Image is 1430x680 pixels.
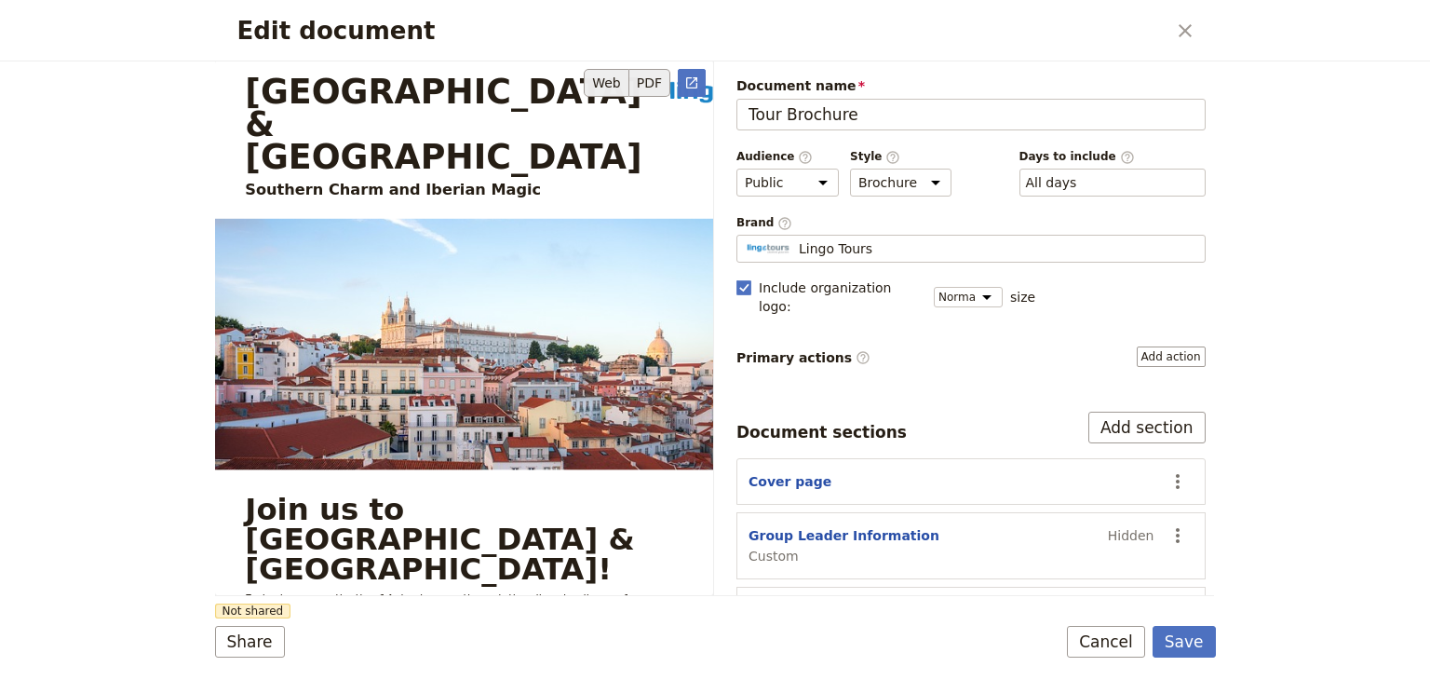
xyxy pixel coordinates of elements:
[662,121,803,142] a: clientservice@lingo-tours.com
[215,626,285,658] button: Share
[245,75,641,173] h1: [GEOGRAPHIC_DATA] & [GEOGRAPHIC_DATA]
[1137,347,1206,367] button: Primary actions​
[1162,466,1194,497] button: Actions
[1120,150,1135,163] span: ​
[584,69,629,97] button: Web
[798,150,813,163] span: ​
[759,279,923,316] span: Include organization logo :
[885,150,900,163] span: ​
[856,350,870,365] span: ​
[749,547,939,565] span: Custom
[1067,626,1145,658] button: Cancel
[1088,412,1206,443] button: Add section
[237,17,1166,45] h2: Edit document
[662,75,803,113] img: Lingo Tours logo
[799,239,872,258] span: Lingo Tours
[749,526,939,545] button: Group Leader Information
[934,287,1003,307] select: size
[777,216,792,229] span: ​
[850,169,951,197] select: Style​
[245,181,641,198] p: Southern Charm and Iberian Magic
[1010,288,1035,306] span: size
[745,242,791,254] img: Profile
[662,143,803,154] a: https://www.lingo-tours.com
[850,149,951,165] span: Style
[1026,173,1077,192] button: Days to include​Clear input
[1169,15,1201,47] button: Close dialog
[736,149,839,165] span: Audience
[1162,520,1194,551] button: Actions
[736,76,1206,95] span: Document name
[736,99,1206,130] input: Document name
[245,494,682,584] div: Join us to [GEOGRAPHIC_DATA] & [GEOGRAPHIC_DATA]!
[215,604,291,619] span: Not shared
[678,69,706,97] button: Open full preview
[749,472,831,491] button: Cover page
[1019,149,1206,165] span: Days to include
[629,69,670,97] button: PDF
[1162,594,1194,626] button: Actions
[736,215,1206,231] span: Brand
[736,421,907,443] div: Document sections
[1108,526,1154,545] span: Hidden
[736,348,870,367] span: Primary actions
[736,169,839,197] select: Audience​
[1153,626,1216,658] button: Save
